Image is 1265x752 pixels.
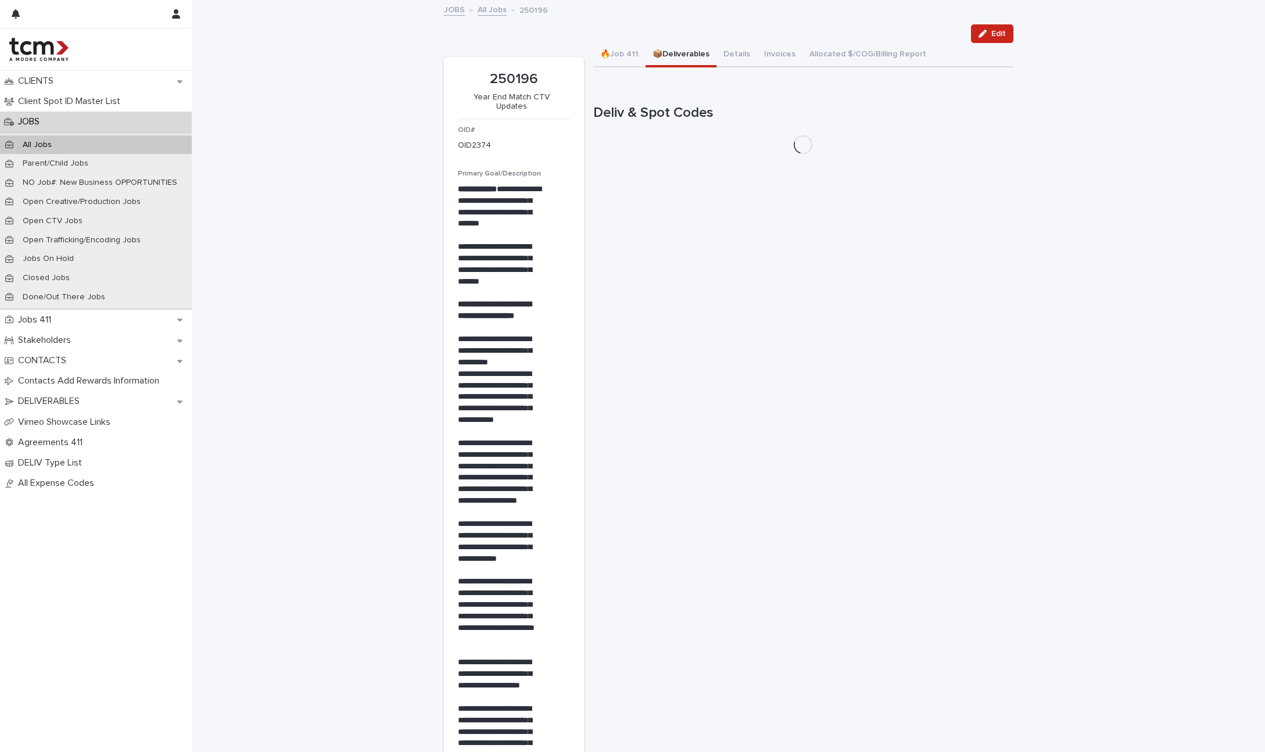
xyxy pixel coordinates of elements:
[444,2,465,16] a: JOBS
[13,355,76,366] p: CONTACTS
[13,116,49,127] p: JOBS
[13,375,169,386] p: Contacts Add Rewards Information
[13,417,120,428] p: Vimeo Showcase Links
[13,216,92,226] p: Open CTV Jobs
[13,314,60,325] p: Jobs 411
[13,396,89,407] p: DELIVERABLES
[458,92,565,112] p: Year End Match CTV Updates
[9,38,69,61] img: 4hMmSqQkux38exxPVZHQ
[13,76,63,87] p: CLIENTS
[13,335,80,346] p: Stakeholders
[478,2,507,16] a: All Jobs
[458,127,475,134] span: OID#
[458,170,541,177] span: Primary Goal/Description
[519,3,548,16] p: 250196
[593,43,646,67] button: 🔥Job 411
[458,71,570,88] p: 250196
[13,457,91,468] p: DELIV Type List
[458,139,491,152] p: OID2374
[13,178,187,188] p: NO Job#: New Business OPPORTUNITIES
[13,197,150,207] p: Open Creative/Production Jobs
[646,43,716,67] button: 📦Deliverables
[971,24,1013,43] button: Edit
[716,43,757,67] button: Details
[802,43,933,67] button: Allocated $/COG/Billing Report
[13,96,130,107] p: Client Spot ID Master List
[593,105,1013,121] h1: Deliv & Spot Codes
[13,478,103,489] p: All Expense Codes
[757,43,802,67] button: Invoices
[13,159,98,169] p: Parent/Child Jobs
[13,437,92,448] p: Agreements 411
[13,235,150,245] p: Open Trafficking/Encoding Jobs
[13,140,61,150] p: All Jobs
[13,254,83,264] p: Jobs On Hold
[13,273,79,283] p: Closed Jobs
[991,30,1006,38] span: Edit
[13,292,114,302] p: Done/Out There Jobs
